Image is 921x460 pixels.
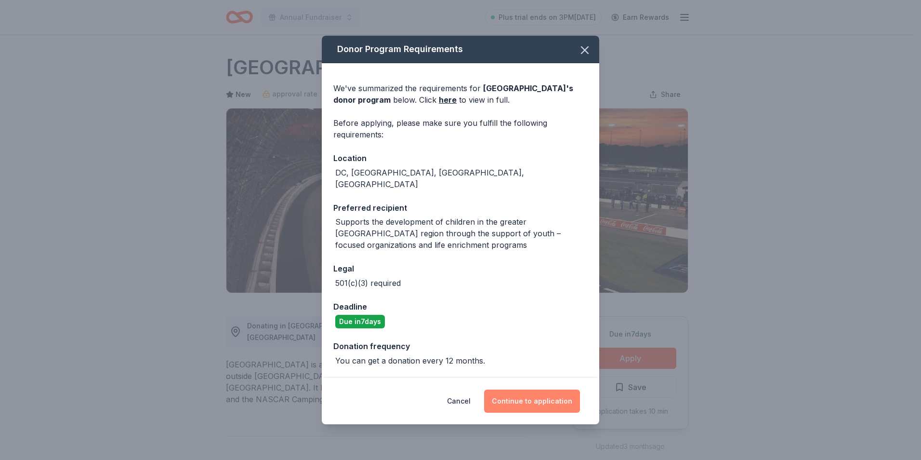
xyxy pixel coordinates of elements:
button: Cancel [447,390,471,413]
button: Continue to application [484,390,580,413]
a: here [439,94,457,106]
div: Legal [333,262,588,275]
div: We've summarized the requirements for below. Click to view in full. [333,82,588,106]
div: You can get a donation every 12 months. [335,355,485,366]
div: DC, [GEOGRAPHIC_DATA], [GEOGRAPHIC_DATA], [GEOGRAPHIC_DATA] [335,167,588,190]
div: Before applying, please make sure you fulfill the following requirements: [333,117,588,140]
div: Donation frequency [333,340,588,352]
div: 501(c)(3) required [335,277,401,289]
div: Deadline [333,300,588,313]
div: Preferred recipient [333,202,588,214]
div: Due in 7 days [335,315,385,328]
div: Donor Program Requirements [322,36,599,63]
div: Location [333,152,588,164]
div: Supports the development of children in the greater [GEOGRAPHIC_DATA] region through the support ... [335,216,588,251]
